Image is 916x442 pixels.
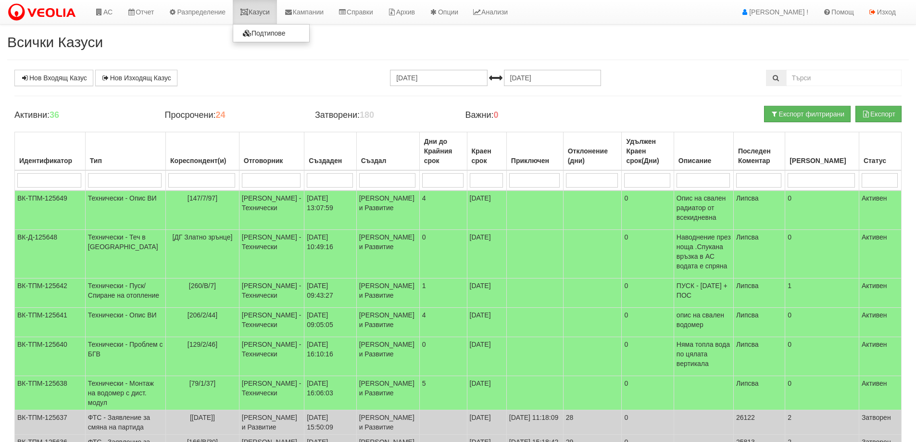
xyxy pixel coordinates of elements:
th: Отговорник: No sort applied, activate to apply an ascending sort [239,132,304,171]
span: [79/1/37] [189,379,216,387]
th: Кореспондент(и): No sort applied, activate to apply an ascending sort [166,132,239,171]
div: Дни до Крайния срок [422,135,464,167]
td: [DATE] [467,230,506,278]
td: Технически - Опис ВИ [85,190,165,230]
td: [PERSON_NAME] - Технически [239,278,304,308]
th: Описание: No sort applied, activate to apply an ascending sort [674,132,733,171]
td: [DATE] 16:10:16 [304,337,356,376]
button: Експорт [855,106,902,122]
td: [DATE] [467,376,506,410]
span: [[DATE]] [190,414,215,421]
span: Липсва [736,233,759,241]
span: [206/2/44] [188,311,217,319]
td: Активен [859,337,901,376]
td: 0 [622,376,674,410]
p: Наводнение през ноща .Спукана връзка в АС водата е спряна [677,232,731,271]
span: Липсва [736,379,759,387]
input: Търсене по Идентификатор, Бл/Вх/Ап, Тип, Описание, Моб. Номер, Имейл, Файл, Коментар, [786,70,902,86]
td: [DATE] [467,190,506,230]
td: [DATE] [467,410,506,435]
td: [PERSON_NAME] и Развитие [356,410,419,435]
span: Липсва [736,282,759,290]
b: 0 [494,110,499,120]
h2: Всички Казуси [7,34,909,50]
img: VeoliaLogo.png [7,2,80,23]
td: Активен [859,308,901,337]
td: [PERSON_NAME] - Технически [239,190,304,230]
b: 36 [50,110,59,120]
p: Опис на свален радиатор от всекидневна [677,193,731,222]
td: Технически - Опис ВИ [85,308,165,337]
div: Отговорник [242,154,301,167]
td: 0 [622,308,674,337]
td: 0 [622,337,674,376]
td: Технически - Проблем с БГВ [85,337,165,376]
td: ВК-ТПМ-125641 [15,308,86,337]
div: Тип [88,154,163,167]
td: 2 [785,410,859,435]
div: Кореспондент(и) [168,154,237,167]
td: [PERSON_NAME] и Развитие [239,410,304,435]
td: ВК-ТПМ-125649 [15,190,86,230]
td: [DATE] 09:05:05 [304,308,356,337]
th: Последен Коментар: No sort applied, activate to apply an ascending sort [733,132,785,171]
div: Статус [862,154,899,167]
td: 0 [785,337,859,376]
th: Краен срок: No sort applied, activate to apply an ascending sort [467,132,506,171]
span: [147/7/97] [188,194,217,202]
td: ВК-ТПМ-125638 [15,376,86,410]
td: [PERSON_NAME] - Технически [239,230,304,278]
td: [DATE] 09:43:27 [304,278,356,308]
div: Приключен [509,154,561,167]
div: Последен Коментар [736,144,782,167]
h4: Важни: [465,111,601,120]
span: Липсва [736,311,759,319]
td: [DATE] 13:07:59 [304,190,356,230]
span: Липсва [736,194,759,202]
p: опис на свален водомер [677,310,731,329]
td: [DATE] 15:50:09 [304,410,356,435]
td: 0 [785,376,859,410]
td: [DATE] [467,337,506,376]
td: Технически - Монтаж на водомер с дист. модул [85,376,165,410]
div: Създаден [307,154,353,167]
div: Краен срок [470,144,504,167]
span: 5 [422,379,426,387]
h4: Затворени: [315,111,451,120]
td: 0 [622,230,674,278]
td: 0 [622,278,674,308]
td: 0 [785,190,859,230]
td: [DATE] [467,278,506,308]
td: [PERSON_NAME] и Развитие [356,376,419,410]
td: Затворен [859,410,901,435]
td: ВК-Д-125648 [15,230,86,278]
th: Статус: No sort applied, activate to apply an ascending sort [859,132,901,171]
td: ВК-ТПМ-125640 [15,337,86,376]
td: ВК-ТПМ-125642 [15,278,86,308]
a: Нов Изходящ Казус [95,70,177,86]
a: Нов Входящ Казус [14,70,93,86]
th: Тип: No sort applied, activate to apply an ascending sort [85,132,165,171]
th: Отклонение (дни): No sort applied, activate to apply an ascending sort [563,132,622,171]
b: 180 [360,110,374,120]
td: [DATE] [467,308,506,337]
td: Технически - Пуск/Спиране на отопление [85,278,165,308]
td: 0 [622,190,674,230]
td: [DATE] 10:49:16 [304,230,356,278]
button: Експорт филтрирани [764,106,851,122]
span: [260/В/7] [189,282,216,290]
a: Подтипове [233,27,309,39]
th: Брой Файлове: No sort applied, activate to apply an ascending sort [785,132,859,171]
td: Активен [859,376,901,410]
span: 0 [422,233,426,241]
div: [PERSON_NAME] [788,154,856,167]
td: [PERSON_NAME] - Технически [239,308,304,337]
div: Идентификатор [17,154,83,167]
td: 0 [785,308,859,337]
td: ФТС - Заявление за смяна на партида [85,410,165,435]
td: Активен [859,230,901,278]
td: [DATE] 11:18:09 [506,410,563,435]
span: 4 [422,194,426,202]
td: [PERSON_NAME] и Развитие [356,278,419,308]
td: [PERSON_NAME] - Технически [239,337,304,376]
